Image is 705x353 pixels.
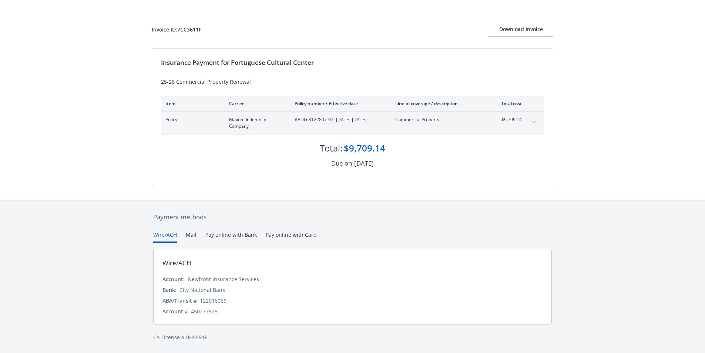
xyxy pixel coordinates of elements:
[191,307,218,315] div: 450277525
[188,275,259,283] div: Newfront Insurance Services
[162,307,188,315] div: Account #
[162,286,177,294] div: Bank:
[295,100,383,107] div: Policy number / Effective date
[266,231,317,243] button: Pay online with Card
[489,22,553,36] div: Download Invoice
[152,26,201,33] div: Invoice ID: 7CC3611F
[162,275,185,283] div: Account:
[528,116,540,128] button: expand content
[354,159,374,168] div: [DATE]
[186,231,197,243] button: Mail
[161,58,544,67] div: Insurance Payment for Portuguese Cultural Center
[331,159,352,168] div: Due on
[494,100,522,107] div: Total cost
[179,286,225,294] div: City National Bank
[162,297,197,304] div: ABA/Transit #
[165,100,217,107] div: Item
[395,100,482,107] div: Line of coverage / description
[489,22,553,37] button: Download Invoice
[153,212,552,222] div: Payment methods
[161,112,544,134] div: PolicyMaxum Indemnity Company#BDG-3122807-01- [DATE]-[DATE]Commercial Property$9,709.14expand con...
[153,333,552,341] div: CA License # 0H55918
[162,258,191,268] div: Wire/ACH
[205,231,257,243] button: Pay online with Bank
[161,78,544,86] div: 25-26 Commercial Property Renewal
[395,116,482,123] span: Commercial Property
[200,297,226,304] div: 122016066
[165,116,217,123] span: Policy
[153,231,177,243] button: Wire/ACH
[229,100,283,107] div: Carrier
[494,116,522,123] span: $9,709.14
[229,116,283,130] span: Maxum Indemnity Company
[344,142,385,154] div: $9,709.14
[320,142,342,154] div: Total:
[295,116,383,123] span: #BDG-3122807-01 - [DATE]-[DATE]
